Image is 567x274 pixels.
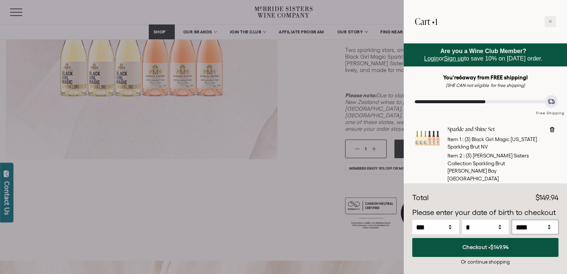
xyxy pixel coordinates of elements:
[412,207,558,218] p: Please enter your date of birth to checkout
[412,258,558,265] div: Or continue shopping
[462,136,463,142] span: :
[534,103,567,116] div: Free Shipping
[443,74,528,81] strong: You're away from FREE shipping!
[463,153,465,159] span: :
[440,48,527,54] strong: Are you a Wine Club Member?
[446,83,525,88] em: (SHE CAN not eligible for free shipping)
[459,74,462,81] span: 6
[535,193,558,202] span: $149.94
[435,15,437,27] span: 1
[448,153,462,159] span: Item 2
[448,153,529,182] span: (3) [PERSON_NAME] Sisters Collection Sparkling Brut [PERSON_NAME] Bay [GEOGRAPHIC_DATA]
[415,144,440,152] a: Sparkle and Shine Set
[444,55,464,62] a: Sign up
[448,136,461,142] span: Item 1
[448,125,543,133] a: Sparkle and Shine Set
[490,244,509,250] span: $149.94
[412,192,429,203] div: Total
[448,136,537,150] span: (3) Black Girl Magic [US_STATE] Sparkling Brut NV
[424,55,439,62] a: Login
[424,48,543,62] span: or to save 10% on [DATE] order.
[412,238,558,257] button: Checkout •$149.94
[415,11,437,32] h2: Cart •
